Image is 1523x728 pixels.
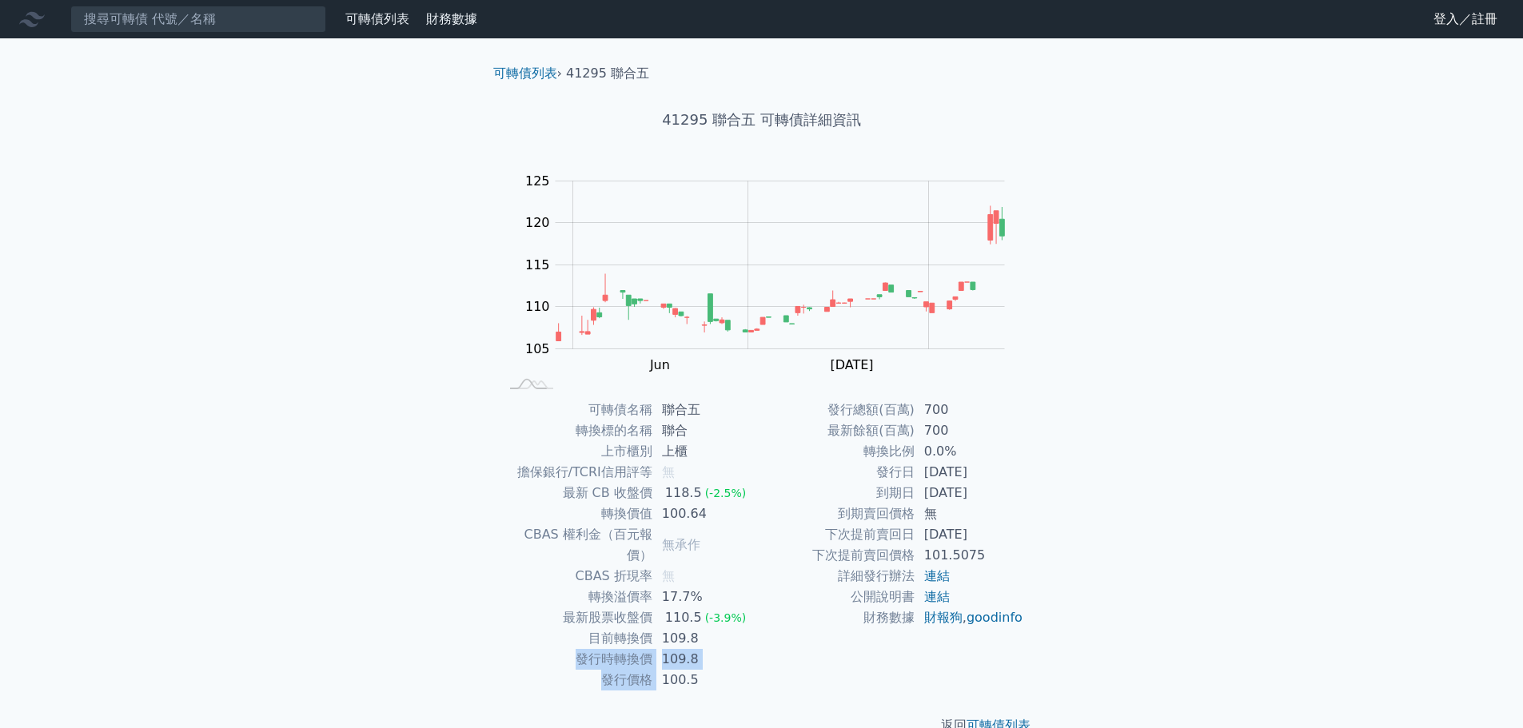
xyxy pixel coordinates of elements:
[924,568,950,583] a: 連結
[915,545,1024,566] td: 101.5075
[500,587,652,607] td: 轉換溢價率
[345,11,409,26] a: 可轉債列表
[500,649,652,670] td: 發行時轉換價
[762,545,915,566] td: 下次提前賣回價格
[556,205,1005,340] g: Series
[1443,651,1523,728] div: 聊天小工具
[525,215,550,230] tspan: 120
[500,503,652,524] td: 轉換價值
[762,462,915,483] td: 發行日
[762,400,915,420] td: 發行總額(百萬)
[830,357,873,372] tspan: [DATE]
[500,462,652,483] td: 擔保銀行/TCRI信用評等
[762,524,915,545] td: 下次提前賣回日
[652,420,762,441] td: 聯合
[762,503,915,524] td: 到期賣回價格
[517,173,1029,372] g: Chart
[762,420,915,441] td: 最新餘額(百萬)
[662,483,705,503] div: 118.5
[652,587,762,607] td: 17.7%
[649,357,670,372] tspan: Jun
[652,670,762,690] td: 100.5
[1443,651,1523,728] iframe: Chat Widget
[525,173,550,189] tspan: 125
[500,607,652,628] td: 最新股票收盤價
[500,420,652,441] td: 轉換標的名稱
[500,524,652,566] td: CBAS 權利金（百元報價）
[525,341,550,356] tspan: 105
[1421,6,1510,32] a: 登入／註冊
[762,441,915,462] td: 轉換比例
[662,607,705,628] div: 110.5
[652,441,762,462] td: 上櫃
[915,524,1024,545] td: [DATE]
[493,66,557,81] a: 可轉債列表
[705,611,747,624] span: (-3.9%)
[480,109,1043,131] h1: 41295 聯合五 可轉債詳細資訊
[525,257,550,273] tspan: 115
[70,6,326,33] input: 搜尋可轉債 代號／名稱
[500,670,652,690] td: 發行價格
[652,503,762,524] td: 100.64
[967,610,1023,625] a: goodinfo
[915,462,1024,483] td: [DATE]
[566,64,649,83] li: 41295 聯合五
[705,487,747,499] span: (-2.5%)
[924,610,963,625] a: 財報狗
[500,628,652,649] td: 目前轉換價
[525,299,550,314] tspan: 110
[915,607,1024,628] td: ,
[915,420,1024,441] td: 700
[652,400,762,420] td: 聯合五
[762,483,915,503] td: 到期日
[426,11,477,26] a: 財務數據
[652,649,762,670] td: 109.8
[915,400,1024,420] td: 700
[500,441,652,462] td: 上市櫃別
[762,607,915,628] td: 財務數據
[662,568,675,583] span: 無
[500,400,652,420] td: 可轉債名稱
[915,441,1024,462] td: 0.0%
[662,537,700,552] span: 無承作
[762,587,915,607] td: 公開說明書
[500,483,652,503] td: 最新 CB 收盤價
[762,566,915,587] td: 詳細發行辦法
[500,566,652,587] td: CBAS 折現率
[915,503,1024,524] td: 無
[652,628,762,649] td: 109.8
[915,483,1024,503] td: [DATE]
[924,589,950,604] a: 連結
[493,64,562,83] li: ›
[662,464,675,479] span: 無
